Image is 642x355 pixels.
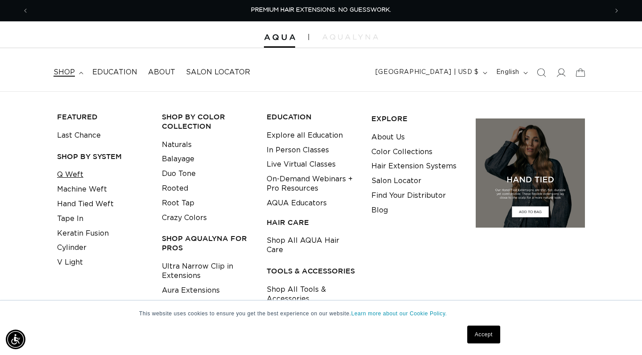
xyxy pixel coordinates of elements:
a: Shop All Tools & Accessories [267,282,358,306]
h3: EXPLORE [371,114,462,123]
button: Previous announcement [16,2,35,19]
span: Education [92,68,137,77]
span: PREMIUM HAIR EXTENSIONS. NO GUESSWORK. [251,7,391,13]
summary: Search [531,63,551,82]
h3: Shop AquaLyna for Pros [162,234,253,253]
a: Last Chance [57,128,101,143]
button: English [491,64,531,81]
a: AQUA Educators [267,196,327,211]
a: Root Tap [162,196,194,211]
a: Ultra Narrow Clip in Extensions [162,259,253,283]
a: Explore all Education [267,128,343,143]
a: Machine Weft [57,182,107,197]
h3: FEATURED [57,112,148,122]
h3: TOOLS & ACCESSORIES [267,266,358,276]
a: Live Virtual Classes [267,157,336,172]
a: Crazy Colors [162,211,207,225]
a: Education [87,62,143,82]
button: Next announcement [607,2,626,19]
a: Accept [467,326,500,343]
a: Naturals [162,138,192,152]
a: Ponytail Extensions [162,298,232,312]
span: shop [53,68,75,77]
a: Hand Tied Weft [57,197,114,212]
a: Cylinder [57,241,86,255]
a: About [143,62,181,82]
p: This website uses cookies to ensure you get the best experience on our website. [139,310,503,318]
a: Shop All AQUA Hair Care [267,233,358,257]
a: Color Collections [371,145,432,159]
a: About Us [371,130,405,145]
a: Blog [371,203,388,218]
h3: Shop by Color Collection [162,112,253,131]
a: Aura Extensions [162,283,220,298]
h3: EDUCATION [267,112,358,122]
a: Balayage [162,152,194,167]
a: Find Your Distributor [371,188,446,203]
a: Tape In [57,212,83,226]
a: Q Weft [57,167,83,182]
a: V Light [57,255,83,270]
a: Duo Tone [162,167,196,181]
a: Salon Locator [371,174,421,188]
h3: SHOP BY SYSTEM [57,152,148,161]
img: Aqua Hair Extensions [264,34,295,41]
img: aqualyna.com [322,34,378,40]
a: On-Demand Webinars + Pro Resources [267,172,358,196]
span: [GEOGRAPHIC_DATA] | USD $ [375,68,479,77]
a: Keratin Fusion [57,226,109,241]
iframe: Chat Widget [597,312,642,355]
a: Rooted [162,181,188,196]
a: Salon Locator [181,62,255,82]
a: Hair Extension Systems [371,159,457,174]
summary: shop [48,62,87,82]
span: About [148,68,175,77]
span: Salon Locator [186,68,250,77]
div: Accessibility Menu [6,330,25,349]
h3: HAIR CARE [267,218,358,227]
a: In Person Classes [267,143,329,158]
a: Learn more about our Cookie Policy. [351,310,447,317]
span: English [496,68,519,77]
button: [GEOGRAPHIC_DATA] | USD $ [370,64,491,81]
